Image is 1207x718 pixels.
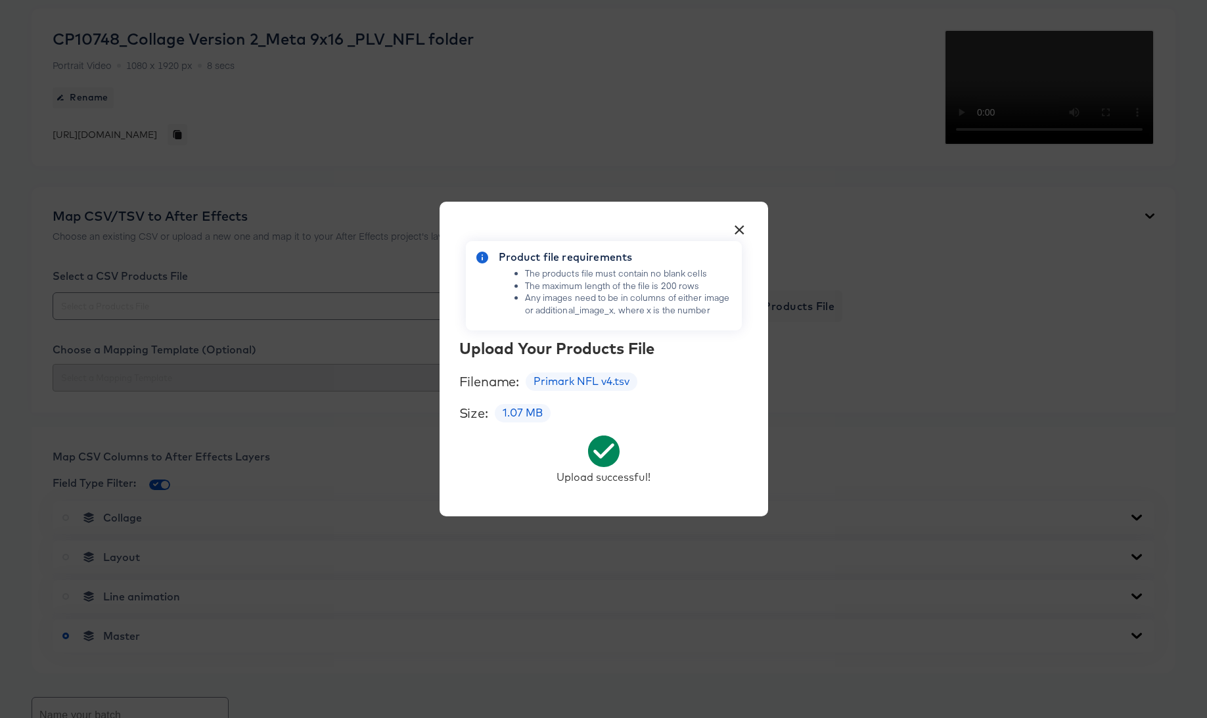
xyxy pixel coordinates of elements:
[525,267,737,280] li: The products file must contain no blank cells
[526,374,637,389] span: Primark NFL v4.tsv
[525,292,737,316] li: Any images need to be in columns of either image or additional_image_x, where x is the number
[459,374,520,390] div: Filename:
[495,405,551,420] span: 1.07 MB
[728,215,752,238] button: ×
[459,405,488,421] div: Size:
[499,249,737,265] div: Product file requirements
[459,337,748,359] div: Upload Your Products File
[557,470,650,483] div: Upload successful!
[525,280,737,292] li: The maximum length of the file is 200 rows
